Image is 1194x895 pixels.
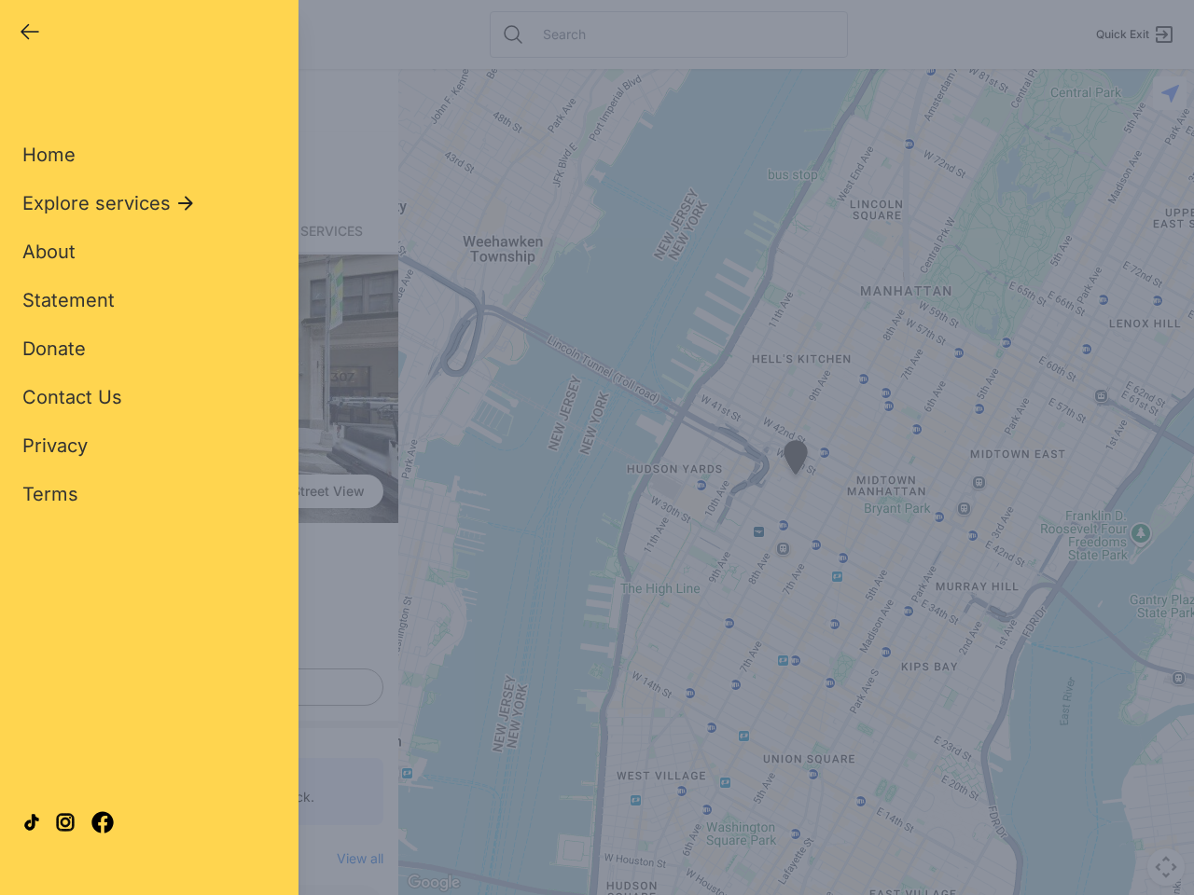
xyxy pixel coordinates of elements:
span: Home [22,144,76,166]
span: Contact Us [22,386,122,408]
button: Explore services [22,190,197,216]
span: Terms [22,483,78,505]
span: Privacy [22,434,88,457]
a: Terms [22,481,78,507]
span: Explore services [22,190,171,216]
a: Donate [22,336,86,362]
a: Home [22,142,76,168]
span: Donate [22,337,86,360]
span: About [22,241,76,263]
a: Privacy [22,433,88,459]
a: Statement [22,287,115,313]
span: Statement [22,289,115,311]
a: Contact Us [22,384,122,410]
a: About [22,239,76,265]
